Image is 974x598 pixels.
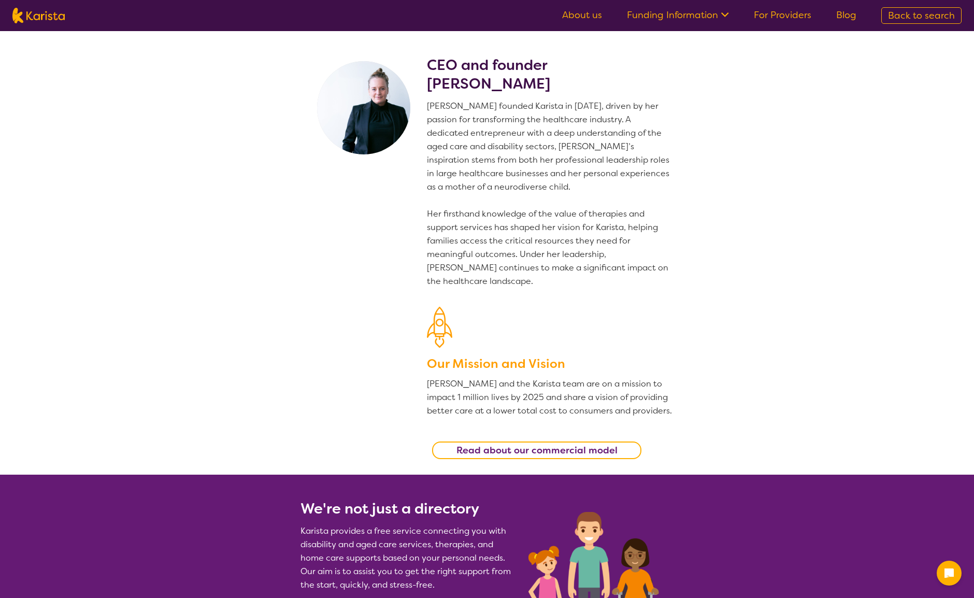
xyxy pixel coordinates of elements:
[456,444,618,457] b: Read about our commercial model
[881,7,962,24] a: Back to search
[754,9,811,21] a: For Providers
[562,9,602,21] a: About us
[888,9,955,22] span: Back to search
[427,56,674,93] h2: CEO and founder [PERSON_NAME]
[427,354,674,373] h3: Our Mission and Vision
[12,8,65,23] img: Karista logo
[427,377,674,418] p: [PERSON_NAME] and the Karista team are on a mission to impact 1 million lives by 2025 and share a...
[627,9,729,21] a: Funding Information
[836,9,856,21] a: Blog
[300,524,516,592] p: Karista provides a free service connecting you with disability and aged care services, therapies,...
[427,307,452,348] img: Our Mission
[300,500,516,518] h2: We're not just a directory
[427,99,674,288] p: [PERSON_NAME] founded Karista in [DATE], driven by her passion for transforming the healthcare in...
